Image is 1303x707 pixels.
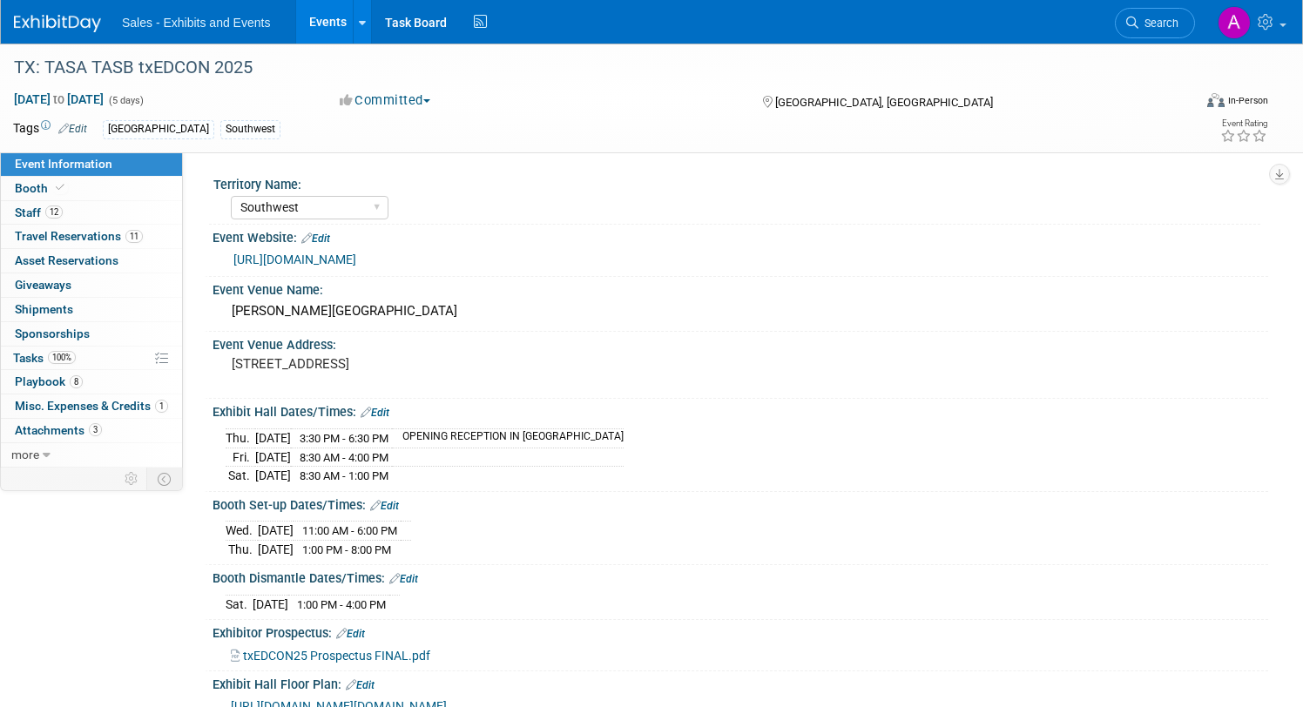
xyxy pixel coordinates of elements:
a: Playbook8 [1,370,182,394]
a: Misc. Expenses & Credits1 [1,394,182,418]
a: Edit [336,628,365,640]
a: Asset Reservations [1,249,182,273]
a: Search [1115,8,1195,38]
div: Event Website: [213,225,1268,247]
span: Staff [15,205,63,219]
span: 8:30 AM - 1:00 PM [300,469,388,482]
a: Booth [1,177,182,200]
span: 1 [155,400,168,413]
span: Playbook [15,374,83,388]
td: Wed. [226,522,258,541]
button: Committed [334,91,437,110]
a: Giveaways [1,273,182,297]
span: to [51,92,67,106]
span: 8:30 AM - 4:00 PM [300,451,388,464]
a: Shipments [1,298,182,321]
span: 3 [89,423,102,436]
td: Sat. [226,595,253,613]
td: [DATE] [255,467,291,485]
i: Booth reservation complete [56,183,64,192]
span: Booth [15,181,68,195]
div: Booth Dismantle Dates/Times: [213,565,1268,588]
div: Event Venue Address: [213,332,1268,353]
td: OPENING RECEPTION IN [GEOGRAPHIC_DATA] [392,428,624,448]
span: (5 days) [107,95,144,106]
a: Travel Reservations11 [1,225,182,248]
a: Edit [370,500,399,512]
td: [DATE] [258,522,294,541]
a: Edit [389,573,418,585]
span: Misc. Expenses & Credits [15,399,168,413]
div: In-Person [1227,94,1268,107]
span: 1:00 PM - 4:00 PM [297,598,386,611]
div: [PERSON_NAME][GEOGRAPHIC_DATA] [226,298,1255,325]
span: Sponsorships [15,327,90,340]
span: more [11,448,39,461]
div: Exhibit Hall Floor Plan: [213,671,1268,694]
span: 100% [48,351,76,364]
td: Personalize Event Tab Strip [117,468,147,490]
td: [DATE] [255,428,291,448]
div: Southwest [220,120,280,138]
div: Exhibitor Prospectus: [213,620,1268,643]
div: Event Format [1081,91,1268,117]
td: Tags [13,119,87,139]
span: 3:30 PM - 6:30 PM [300,432,388,445]
img: ExhibitDay [14,15,101,32]
td: [DATE] [253,595,288,613]
img: Format-Inperson.png [1207,93,1225,107]
a: Edit [301,232,330,245]
a: txEDCON25 Prospectus FINAL.pdf [231,649,430,663]
img: Albert Martinez [1218,6,1251,39]
span: Tasks [13,351,76,365]
div: TX: TASA TASB txEDCON 2025 [8,52,1161,84]
td: Sat. [226,467,255,485]
span: [GEOGRAPHIC_DATA], [GEOGRAPHIC_DATA] [775,96,993,109]
a: [URL][DOMAIN_NAME] [233,252,356,266]
td: [DATE] [255,448,291,467]
div: Event Rating [1220,119,1267,128]
span: Asset Reservations [15,253,118,267]
a: Event Information [1,152,182,176]
span: 8 [70,375,83,388]
span: 12 [45,205,63,219]
span: 11:00 AM - 6:00 PM [302,524,397,537]
div: Booth Set-up Dates/Times: [213,492,1268,515]
a: Attachments3 [1,419,182,442]
td: [DATE] [258,540,294,558]
td: Toggle Event Tabs [147,468,183,490]
div: Territory Name: [213,172,1260,193]
a: Edit [58,123,87,135]
span: 11 [125,230,143,243]
span: Travel Reservations [15,229,143,243]
span: Attachments [15,423,102,437]
a: Edit [361,407,389,419]
div: Event Venue Name: [213,277,1268,299]
div: Exhibit Hall Dates/Times: [213,399,1268,421]
a: Edit [346,679,375,691]
a: more [1,443,182,467]
td: Fri. [226,448,255,467]
a: Staff12 [1,201,182,225]
span: Search [1138,17,1178,30]
a: Sponsorships [1,322,182,346]
span: Sales - Exhibits and Events [122,16,270,30]
span: [DATE] [DATE] [13,91,105,107]
td: Thu. [226,540,258,558]
span: Giveaways [15,278,71,292]
span: 1:00 PM - 8:00 PM [302,543,391,556]
span: Shipments [15,302,73,316]
div: [GEOGRAPHIC_DATA] [103,120,214,138]
span: txEDCON25 Prospectus FINAL.pdf [243,649,430,663]
pre: [STREET_ADDRESS] [232,356,633,372]
td: Thu. [226,428,255,448]
span: Event Information [15,157,112,171]
a: Tasks100% [1,347,182,370]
